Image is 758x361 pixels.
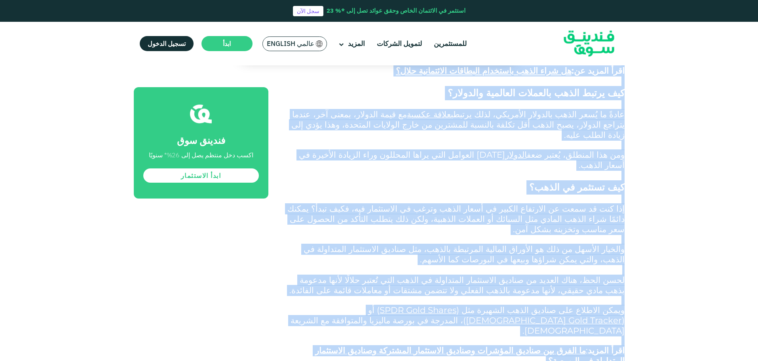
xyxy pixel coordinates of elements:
span: الدولار [505,149,527,160]
span: [DATE] العوامل التي يراها المحللون وراء الزيادة الأخيرة في أسعار الذهب. [299,149,625,170]
span: اقرأ المزيد [588,345,625,355]
span: إذا كنت قد سمعت عن الارتفاع الكبير في أسعار الذهب وترغب في الاستثمار فيه، فكيف تبدأ؟ يمكنك دائمًا... [287,203,625,234]
a: للمستثمرين [432,37,469,50]
a: لتمويل الشركات [375,37,424,50]
span: ابدأ [223,40,231,48]
img: fsicon [190,103,212,125]
span: ومن هذا المنطلق، يُعتبر ضعف [527,149,625,160]
a: هل شراء الذهب باستخدام البطاقات الائتمانية حلال؟ [396,65,572,76]
span: تسجيل الدخول [148,40,186,48]
a: تسجيل الدخول [140,36,194,51]
span: SPDR Gold Shares [380,305,456,315]
span: كيف تستثمر في الذهب؟ [529,181,625,193]
img: SA Flag [316,40,323,47]
div: اكسب دخل منتظم يصل إلى 26%* سنويًا [149,150,253,160]
a: SPDR Gold Shares [380,307,456,315]
span: بعلاقة عكسية [407,109,453,119]
img: Logo [550,24,628,64]
span: مع قيمة الدولار، بمعنى آخر، عندما يتراجع الدولار، يصبح الذهب أقل تكلفة بالنسبة للمشترين من خارج ا... [291,109,625,140]
span: المزيد [348,39,365,48]
a: [DEMOGRAPHIC_DATA] Gold Tracker [466,317,622,325]
span: والخيار الأسهل من ذلك هو الأوراق المالية المرتبطة بالذهب، مثل صناديق الاستثمار المتداولة في الذهب... [304,244,625,264]
a: ابدأ الاستثمار [143,168,259,183]
span: ) أو ( [368,305,625,325]
span: : [586,345,588,355]
div: استثمر في الائتمان الخاص وحقق عوائد تصل إلى *% 23 [327,6,465,15]
span: )، المدرجة في بورصة ماليزيا والمتوافقة مع الشريعة [DEMOGRAPHIC_DATA]. [291,315,625,336]
span: عالمي English [267,39,314,48]
strong: اقرأ المزيد عن: [396,65,625,76]
a: بعلاقة عكسية [407,111,453,119]
span: [DEMOGRAPHIC_DATA] Gold Tracker [466,315,622,325]
span: لحسن الحظ، هناك العديد من صناديق الاستثمار المتداولة في الذهب التي تُعتبر حلالًا لأنها مدعومة بذه... [289,275,625,295]
span: عادةً ما يُسعر الذهب بالدولار الأمريكي، لذلك يرتبط [453,109,625,119]
a: الدولار [505,152,527,159]
a: سجل الآن [293,6,323,16]
span: ويمكن الاطلاع على صناديق الذهب الشهيرة مثل ( [456,305,625,315]
span: كيف يرتبط الذهب بالعملات العالمية والدولار؟ [448,87,625,99]
span: فندينق سوق [177,134,225,147]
